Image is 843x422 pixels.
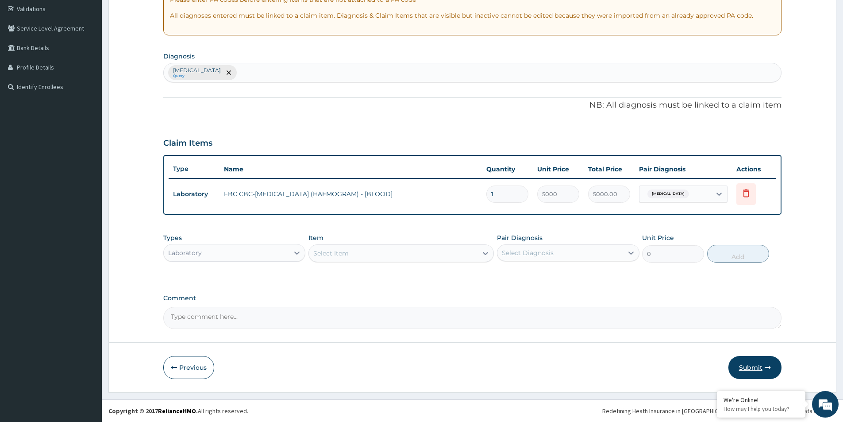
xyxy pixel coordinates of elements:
[169,161,219,177] th: Type
[313,249,349,258] div: Select Item
[533,160,584,178] th: Unit Price
[163,294,781,302] label: Comment
[163,100,781,111] p: NB: All diagnosis must be linked to a claim item
[163,52,195,61] label: Diagnosis
[497,233,543,242] label: Pair Diagnosis
[728,356,781,379] button: Submit
[225,69,233,77] span: remove selection option
[707,245,769,263] button: Add
[51,112,122,201] span: We're online!
[635,160,732,178] th: Pair Diagnosis
[219,185,482,203] td: FBC CBC-[MEDICAL_DATA] (HAEMOGRAM) - [BLOOD]
[584,160,635,178] th: Total Price
[145,4,166,26] div: Minimize live chat window
[219,160,482,178] th: Name
[46,50,149,61] div: Chat with us now
[170,11,775,20] p: All diagnoses entered must be linked to a claim item. Diagnosis & Claim Items that are visible bu...
[4,242,169,273] textarea: Type your message and hit 'Enter'
[502,248,554,257] div: Select Diagnosis
[647,190,689,198] span: [MEDICAL_DATA]
[308,233,323,242] label: Item
[163,356,214,379] button: Previous
[108,407,198,415] strong: Copyright © 2017 .
[724,396,799,404] div: We're Online!
[173,67,221,74] p: [MEDICAL_DATA]
[169,186,219,202] td: Laboratory
[602,407,836,415] div: Redefining Heath Insurance in [GEOGRAPHIC_DATA] using Telemedicine and Data Science!
[168,248,202,257] div: Laboratory
[642,233,674,242] label: Unit Price
[102,399,843,422] footer: All rights reserved.
[482,160,533,178] th: Quantity
[158,407,196,415] a: RelianceHMO
[173,74,221,78] small: Query
[163,139,212,148] h3: Claim Items
[16,44,36,66] img: d_794563401_company_1708531726252_794563401
[724,405,799,413] p: How may I help you today?
[163,234,182,242] label: Types
[732,160,776,178] th: Actions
